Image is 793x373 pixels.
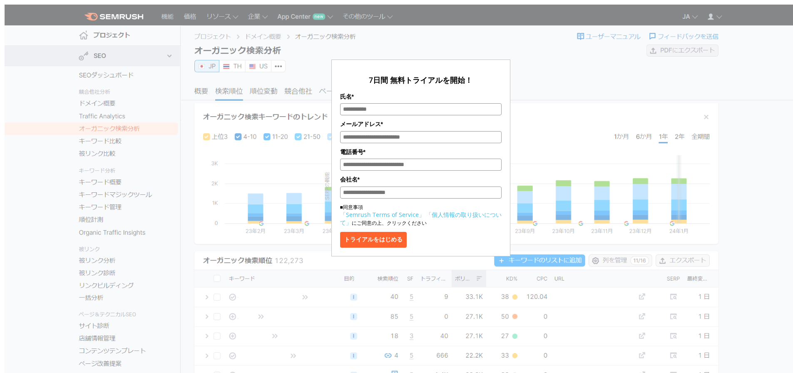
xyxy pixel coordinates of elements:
p: ■同意事項 にご同意の上、クリックください [340,204,502,227]
span: 7日間 無料トライアルを開始！ [369,75,472,85]
label: 電話番号* [340,147,502,157]
a: 「個人情報の取り扱いについて」 [340,211,502,226]
a: 「Semrush Terms of Service」 [340,211,425,219]
button: トライアルをはじめる [340,232,407,248]
label: メールアドレス* [340,119,502,129]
